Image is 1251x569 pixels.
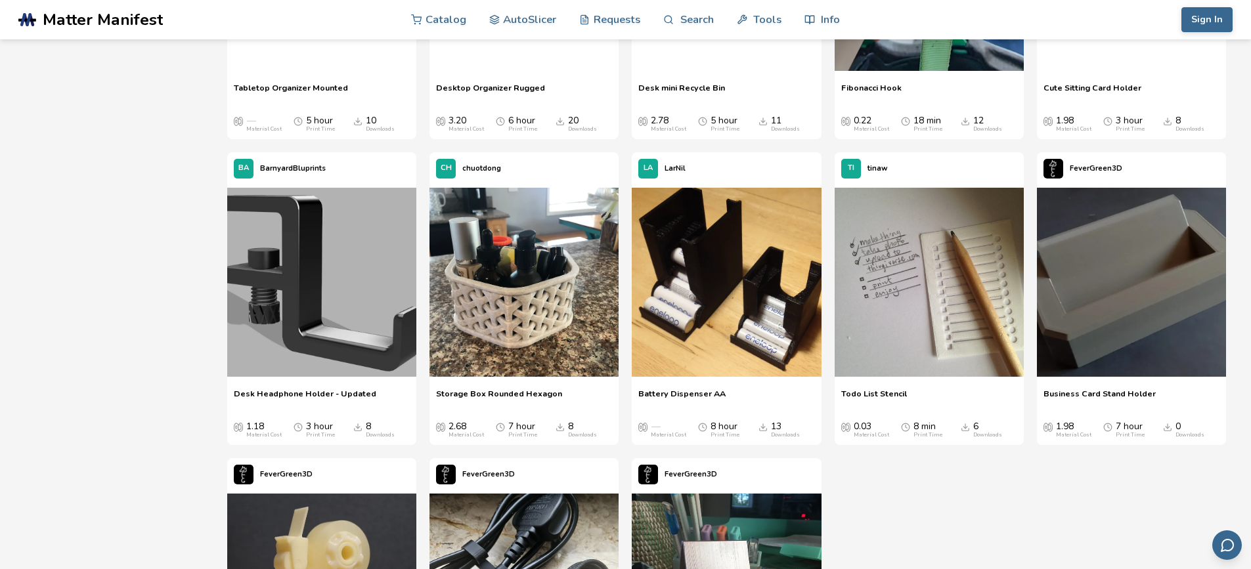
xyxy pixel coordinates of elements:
[508,126,537,133] div: Print Time
[651,432,686,438] div: Material Cost
[1103,116,1112,126] span: Average Print Time
[260,161,326,175] p: BarnyardBluprints
[234,116,243,126] span: Average Cost
[462,467,515,481] p: FeverGreen3D
[436,421,445,432] span: Average Cost
[1116,126,1145,133] div: Print Time
[854,116,889,133] div: 0.22
[306,126,335,133] div: Print Time
[913,432,942,438] div: Print Time
[1056,421,1091,438] div: 1.98
[436,465,456,484] img: FeverGreen3D's profile
[973,421,1002,438] div: 6
[1043,83,1141,102] a: Cute Sitting Card Holder
[436,83,545,102] a: Desktop Organizer Rugged
[234,83,348,102] a: Tabletop Organizer Mounted
[353,421,362,432] span: Downloads
[366,116,395,133] div: 10
[238,164,249,173] span: BA
[771,116,800,133] div: 11
[234,389,376,408] a: Desk Headphone Holder - Updated
[353,116,362,126] span: Downloads
[508,116,537,133] div: 6 hour
[758,421,768,432] span: Downloads
[1181,7,1233,32] button: Sign In
[1043,116,1053,126] span: Average Cost
[1043,159,1063,179] img: FeverGreen3D's profile
[841,421,850,432] span: Average Cost
[1056,126,1091,133] div: Material Cost
[711,126,739,133] div: Print Time
[556,421,565,432] span: Downloads
[638,465,658,484] img: FeverGreen3D's profile
[841,389,907,408] span: Todo List Stencil
[260,467,313,481] p: FeverGreen3D
[227,458,319,491] a: FeverGreen3D's profileFeverGreen3D
[638,389,726,408] a: Battery Dispenser AA
[246,116,255,126] span: —
[462,161,501,175] p: chuotdong
[913,126,942,133] div: Print Time
[961,421,970,432] span: Downloads
[556,116,565,126] span: Downloads
[43,11,163,29] span: Matter Manifest
[665,467,717,481] p: FeverGreen3D
[508,432,537,438] div: Print Time
[568,432,597,438] div: Downloads
[366,126,395,133] div: Downloads
[306,421,335,438] div: 3 hour
[1103,421,1112,432] span: Average Print Time
[771,126,800,133] div: Downloads
[854,126,889,133] div: Material Cost
[306,116,335,133] div: 5 hour
[1116,421,1145,438] div: 7 hour
[973,116,1002,133] div: 12
[246,126,282,133] div: Material Cost
[841,83,902,102] a: Fibonacci Hook
[771,421,800,438] div: 13
[1163,116,1172,126] span: Downloads
[913,116,942,133] div: 18 min
[568,421,597,438] div: 8
[698,116,707,126] span: Average Print Time
[854,421,889,438] div: 0.03
[1043,389,1156,408] a: Business Card Stand Holder
[638,83,725,102] span: Desk mini Recycle Bin
[1056,116,1091,133] div: 1.98
[1043,421,1053,432] span: Average Cost
[867,161,888,175] p: tinaw
[651,116,686,133] div: 2.78
[711,421,739,438] div: 8 hour
[651,126,686,133] div: Material Cost
[665,161,686,175] p: LarNil
[644,164,653,173] span: LA
[496,116,505,126] span: Average Print Time
[449,126,484,133] div: Material Cost
[638,421,647,432] span: Average Cost
[1037,152,1129,185] a: FeverGreen3D's profileFeverGreen3D
[1116,432,1145,438] div: Print Time
[496,421,505,432] span: Average Print Time
[306,432,335,438] div: Print Time
[294,421,303,432] span: Average Print Time
[961,116,970,126] span: Downloads
[1175,421,1204,438] div: 0
[234,465,253,484] img: FeverGreen3D's profile
[1070,161,1122,175] p: FeverGreen3D
[568,116,597,133] div: 20
[1163,421,1172,432] span: Downloads
[848,164,854,173] span: TI
[1175,116,1204,133] div: 8
[1212,530,1242,560] button: Send feedback via email
[973,126,1002,133] div: Downloads
[441,164,452,173] span: CH
[449,421,484,438] div: 2.68
[854,432,889,438] div: Material Cost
